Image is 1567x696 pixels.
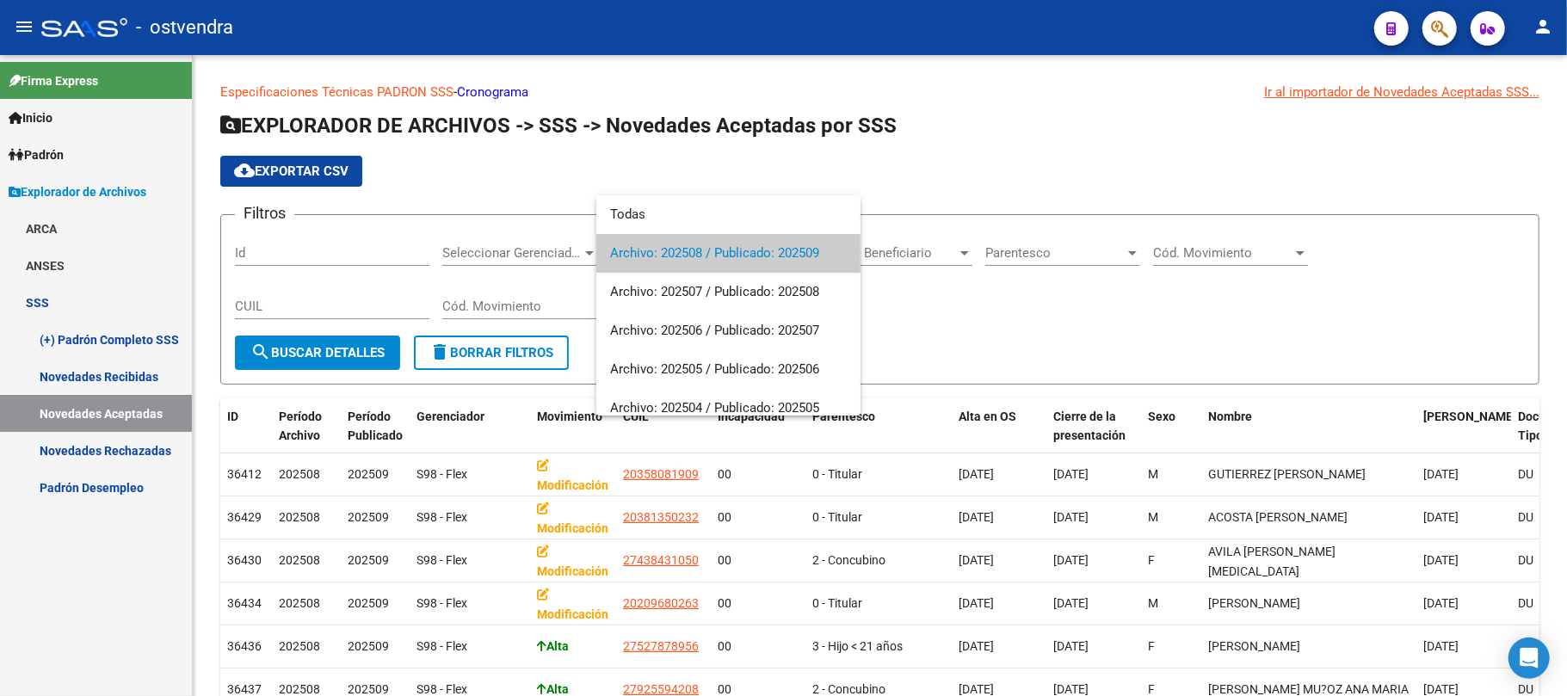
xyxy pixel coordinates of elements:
div: Open Intercom Messenger [1508,637,1550,679]
span: Archivo: 202507 / Publicado: 202508 [610,273,847,311]
span: Archivo: 202504 / Publicado: 202505 [610,389,847,428]
span: Archivo: 202506 / Publicado: 202507 [610,311,847,350]
span: Archivo: 202508 / Publicado: 202509 [610,234,847,273]
span: Todas [610,195,847,234]
span: Archivo: 202505 / Publicado: 202506 [610,350,847,389]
